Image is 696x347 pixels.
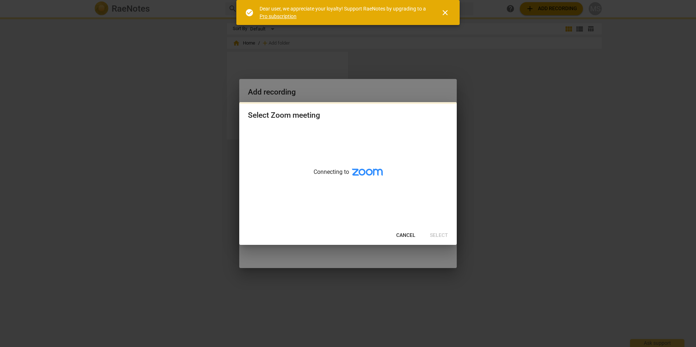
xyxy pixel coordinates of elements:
div: Dear user, we appreciate your loyalty! Support RaeNotes by upgrading to a [260,5,428,20]
div: Connecting to [239,127,457,226]
span: check_circle [245,8,254,17]
button: Close [436,4,454,21]
button: Cancel [390,229,421,242]
a: Pro subscription [260,13,297,19]
div: Select Zoom meeting [248,111,320,120]
span: Cancel [396,232,415,239]
span: close [441,8,449,17]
